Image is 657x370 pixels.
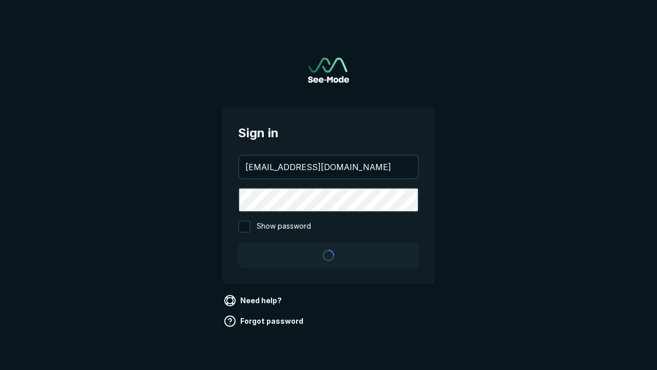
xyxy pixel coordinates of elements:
span: Sign in [238,124,419,142]
span: Show password [257,220,311,233]
a: Go to sign in [308,58,349,83]
a: Need help? [222,292,286,309]
img: See-Mode Logo [308,58,349,83]
a: Forgot password [222,313,307,329]
input: your@email.com [239,156,418,178]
